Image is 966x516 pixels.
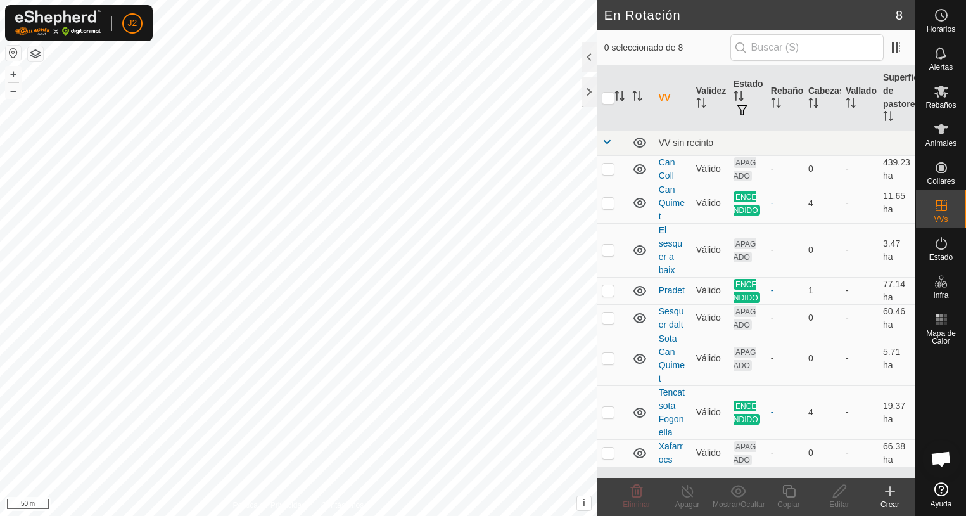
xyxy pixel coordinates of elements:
[659,441,683,465] a: Xafarrocs
[927,25,955,33] span: Horarios
[28,46,43,61] button: Capas del Mapa
[841,66,878,131] th: Vallado
[771,311,798,325] div: -
[15,10,101,36] img: Logo Gallagher
[632,93,642,103] p-sorticon: Activar para ordenar
[803,385,841,439] td: 4
[734,157,756,181] span: APAGADO
[659,387,685,437] a: Tencat sota Fogonella
[734,347,756,371] span: APAGADO
[878,183,915,223] td: 11.65 ha
[841,439,878,467] td: -
[691,304,728,332] td: Válido
[925,139,956,147] span: Animales
[728,66,766,131] th: Estado
[771,446,798,460] div: -
[841,277,878,304] td: -
[623,500,650,509] span: Eliminar
[803,183,841,223] td: 4
[771,352,798,365] div: -
[734,401,760,425] span: ENCENDIDO
[734,279,760,303] span: ENCENDIDO
[841,304,878,332] td: -
[803,332,841,385] td: 0
[771,100,781,110] p-sorticon: Activar para ordenar
[803,439,841,467] td: 0
[771,243,798,257] div: -
[925,101,956,109] span: Rebaños
[929,63,953,71] span: Alertas
[814,499,865,510] div: Editar
[691,277,728,304] td: Válido
[841,385,878,439] td: -
[659,225,682,275] a: El sesquer a baix
[865,499,915,510] div: Crear
[734,191,760,216] span: ENCENDIDO
[931,500,952,508] span: Ayuda
[321,500,364,511] a: Contáctenos
[878,155,915,183] td: 439.23 ha
[691,66,728,131] th: Validez
[659,285,685,295] a: Pradet
[734,238,756,262] span: APAGADO
[929,254,953,261] span: Estado
[696,100,706,110] p-sorticon: Activar para ordenar
[128,16,137,30] span: J2
[841,332,878,385] td: -
[878,223,915,277] td: 3.47 ha
[734,306,756,330] span: APAGADO
[659,157,675,181] a: Can Coll
[691,223,728,277] td: Válido
[803,66,841,131] th: Cabezas
[841,223,878,277] td: -
[654,66,691,131] th: VV
[878,277,915,304] td: 77.14 ha
[691,385,728,439] td: Válido
[730,34,884,61] input: Buscar (S)
[614,93,625,103] p-sorticon: Activar para ordenar
[691,332,728,385] td: Válido
[771,406,798,419] div: -
[919,330,963,345] span: Mapa de Calor
[878,304,915,332] td: 60.46 ha
[933,292,948,299] span: Infra
[232,500,305,511] a: Política de Privacidad
[691,183,728,223] td: Válido
[659,333,685,384] a: Sota Can Quimet
[927,177,955,185] span: Collares
[583,498,585,508] span: i
[934,216,948,223] span: VVs
[771,162,798,176] div: -
[878,385,915,439] td: 19.37 ha
[6,46,21,61] button: Restablecer Mapa
[846,100,856,110] p-sorticon: Activar para ordenar
[6,67,21,82] button: +
[916,477,966,513] a: Ayuda
[841,155,878,183] td: -
[659,184,685,221] a: Can Quimet
[803,223,841,277] td: 0
[766,66,803,131] th: Rebaño
[6,83,21,98] button: –
[734,441,756,465] span: APAGADO
[803,277,841,304] td: 1
[878,332,915,385] td: 5.71 ha
[662,499,713,510] div: Apagar
[922,440,960,478] a: Chat abierto
[659,138,910,148] div: VV sin recinto
[896,6,903,25] span: 8
[659,306,684,330] a: Sesquer dalt
[691,439,728,467] td: Válido
[841,183,878,223] td: -
[577,496,591,510] button: i
[604,8,896,23] h2: En Rotación
[771,197,798,210] div: -
[803,155,841,183] td: 0
[878,66,915,131] th: Superficie de pastoreo
[713,499,763,510] div: Mostrar/Ocultar
[803,304,841,332] td: 0
[808,100,818,110] p-sorticon: Activar para ordenar
[883,113,893,123] p-sorticon: Activar para ordenar
[604,41,730,55] span: 0 seleccionado de 8
[763,499,814,510] div: Copiar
